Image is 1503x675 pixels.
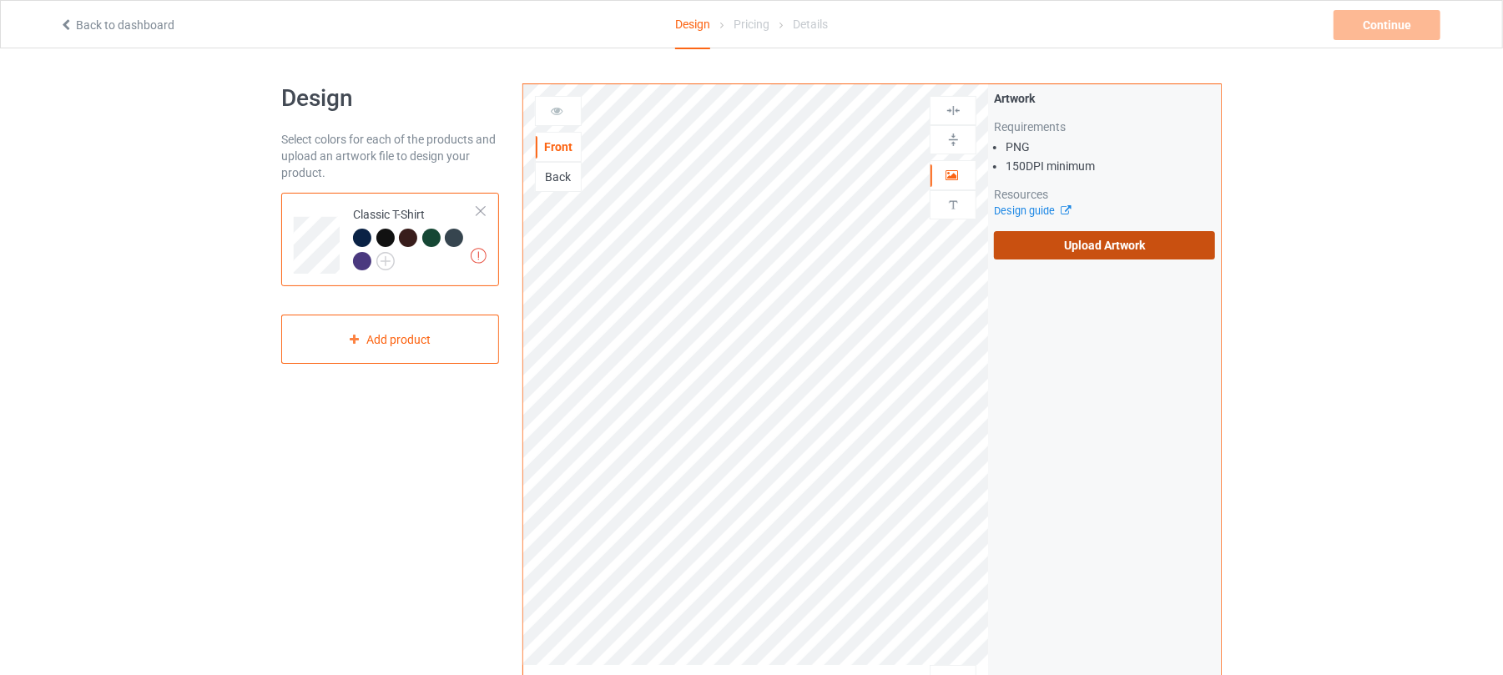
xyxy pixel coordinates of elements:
[59,18,174,32] a: Back to dashboard
[946,103,961,118] img: svg%3E%0A
[536,139,581,155] div: Front
[994,118,1215,135] div: Requirements
[994,231,1215,259] label: Upload Artwork
[1006,158,1215,174] li: 150 DPI minimum
[946,197,961,213] img: svg%3E%0A
[675,1,710,49] div: Design
[281,193,499,286] div: Classic T-Shirt
[281,315,499,364] div: Add product
[353,206,477,269] div: Classic T-Shirt
[536,169,581,185] div: Back
[734,1,769,48] div: Pricing
[793,1,828,48] div: Details
[994,204,1070,217] a: Design guide
[946,132,961,148] img: svg%3E%0A
[281,83,499,113] h1: Design
[281,131,499,181] div: Select colors for each of the products and upload an artwork file to design your product.
[471,248,487,264] img: exclamation icon
[994,186,1215,203] div: Resources
[994,90,1215,107] div: Artwork
[1006,139,1215,155] li: PNG
[376,252,395,270] img: svg+xml;base64,PD94bWwgdmVyc2lvbj0iMS4wIiBlbmNvZGluZz0iVVRGLTgiPz4KPHN2ZyB3aWR0aD0iMjJweCIgaGVpZ2...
